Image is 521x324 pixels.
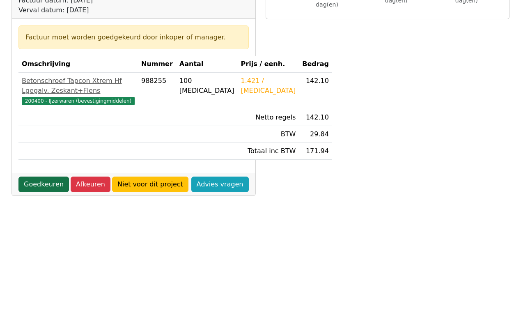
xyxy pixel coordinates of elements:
[18,56,138,73] th: Omschrijving
[299,73,332,109] td: 142.10
[138,56,176,73] th: Nummer
[18,177,69,192] a: Goedkeuren
[191,177,249,192] a: Advies vragen
[176,56,238,73] th: Aantal
[25,32,242,42] div: Factuur moet worden goedgekeurd door inkoper of manager.
[299,143,332,160] td: 171.94
[299,109,332,126] td: 142.10
[238,126,299,143] td: BTW
[299,56,332,73] th: Bedrag
[22,97,135,105] span: 200400 - IJzerwaren (bevestigingmiddelen)
[238,109,299,126] td: Netto regels
[71,177,110,192] a: Afkeuren
[238,143,299,160] td: Totaal inc BTW
[179,76,234,96] div: 100 [MEDICAL_DATA]
[241,76,296,96] div: 1.421 / [MEDICAL_DATA]
[238,56,299,73] th: Prijs / eenh.
[299,126,332,143] td: 29.84
[18,5,212,15] div: Verval datum: [DATE]
[22,76,135,96] div: Betonschroef Tapcon Xtrem Hf Lgegalv. Zeskant+Flens
[138,73,176,109] td: 988255
[112,177,188,192] a: Niet voor dit project
[22,76,135,106] a: Betonschroef Tapcon Xtrem Hf Lgegalv. Zeskant+Flens200400 - IJzerwaren (bevestigingmiddelen)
